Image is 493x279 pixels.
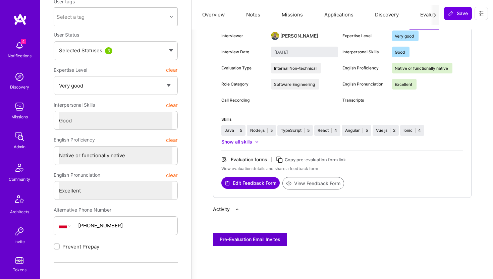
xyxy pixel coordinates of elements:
[54,32,79,38] span: User Status
[403,127,413,133] div: Ionic
[13,225,26,238] img: Invite
[285,156,346,163] div: Copy pre-evaluation form link
[240,127,242,133] div: 5
[432,13,437,18] i: icon Next
[282,177,344,189] button: View Feedback Form
[221,138,252,145] div: Show all skills
[276,156,283,164] i: icon Copy
[448,10,468,17] span: Save
[221,116,463,122] div: Skills
[221,166,463,172] div: View evaluation details and share a feedback form
[170,15,173,18] i: icon Chevron
[13,100,26,113] img: teamwork
[342,49,387,55] div: Interpersonal Skills
[15,257,23,264] img: tokens
[213,233,287,246] button: Pre-Evaluation Email Invites
[14,143,25,150] div: Admin
[59,47,102,54] span: Selected Statuses
[10,83,29,91] div: Discovery
[376,127,387,133] div: Vue.js
[57,13,85,20] div: Select a tag
[166,64,178,76] button: clear
[13,70,26,83] img: discovery
[8,52,32,59] div: Notifications
[280,33,318,39] div: [PERSON_NAME]
[11,160,28,176] img: Community
[166,169,178,181] button: clear
[281,127,302,133] div: TypeScript
[62,243,99,250] span: Prevent Prepay
[13,130,26,143] img: admin teamwork
[13,13,27,25] img: logo
[225,127,234,133] div: Java
[54,207,111,213] span: Alternative Phone Number
[342,65,387,71] div: English Proficiency
[221,81,266,87] div: Role Category
[221,97,266,103] div: Call Recording
[14,238,25,245] div: Invite
[342,97,387,103] div: Transcripts
[342,33,387,39] div: Expertise Level
[418,127,421,133] div: 4
[54,134,95,146] span: English Proficiency
[270,127,273,133] div: 5
[166,134,178,146] button: clear
[444,7,472,20] button: Save
[11,192,28,208] img: Architects
[307,127,310,133] div: 5
[221,177,280,189] button: Edit Feedback Form
[166,99,178,111] button: clear
[393,127,395,133] div: 2
[13,39,26,52] img: bell
[105,47,112,54] div: 3
[334,127,337,133] div: 4
[231,156,267,163] div: Evaluation forms
[366,127,368,133] div: 5
[10,208,29,215] div: Architects
[13,266,26,273] div: Tokens
[345,127,360,133] div: Angular
[213,206,230,213] div: Activity
[9,176,30,183] div: Community
[250,127,265,133] div: Node.js
[221,65,266,71] div: Evaluation Type
[21,39,26,44] span: 4
[220,236,280,243] span: Pre-Evaluation Email Invites
[11,113,28,120] div: Missions
[342,81,387,87] div: English Pronunciation
[221,33,266,39] div: Interviewer
[221,49,266,55] div: Interview Date
[54,64,87,76] span: Expertise Level
[271,32,279,40] img: User Avatar
[54,99,95,111] span: Interpersonal Skills
[54,169,100,181] span: English Pronunciation
[318,127,329,133] div: React
[169,49,173,52] img: caret
[78,217,172,234] input: +1 (000) 000-0000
